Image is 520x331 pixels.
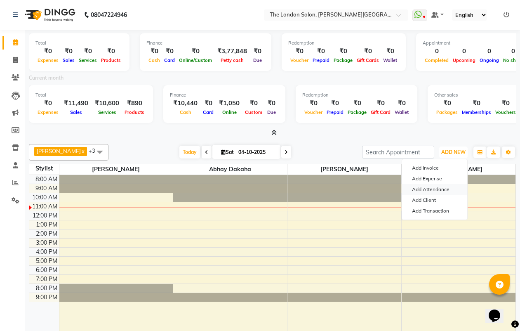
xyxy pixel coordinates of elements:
div: ₹10,600 [92,99,122,108]
div: ₹0 [201,99,216,108]
button: ADD NEW [439,147,468,158]
div: ₹0 [325,99,346,108]
div: ₹1,050 [216,99,243,108]
div: ₹0 [434,99,460,108]
span: Packages [434,109,460,115]
label: Current month [29,74,64,82]
span: Sales [61,57,77,63]
div: ₹0 [311,47,332,56]
div: ₹0 [346,99,369,108]
div: ₹0 [35,47,61,56]
span: Custom [243,109,264,115]
span: Prepaid [311,57,332,63]
a: Add Expense [402,173,467,184]
span: Upcoming [451,57,478,63]
input: 2025-10-04 [236,146,277,158]
div: Finance [170,92,279,99]
span: Petty cash [219,57,246,63]
div: Total [35,40,123,47]
div: ₹0 [460,99,493,108]
div: 4:00 PM [34,248,59,256]
div: 3:00 PM [34,239,59,247]
span: Online [220,109,239,115]
a: x [81,148,85,154]
span: Due [265,109,278,115]
span: Package [346,109,369,115]
div: 6:00 PM [34,266,59,274]
span: Ongoing [478,57,501,63]
span: Memberships [460,109,493,115]
div: ₹0 [369,99,393,108]
div: ₹0 [250,47,265,56]
span: Completed [423,57,451,63]
div: ₹0 [302,99,325,108]
span: Wallet [381,57,399,63]
span: ADD NEW [441,149,466,155]
span: Package [332,57,355,63]
iframe: chat widget [485,298,512,323]
div: ₹0 [355,47,381,56]
div: ₹0 [99,47,123,56]
img: logo [21,3,78,26]
span: Prepaid [325,109,346,115]
div: ₹0 [332,47,355,56]
span: Voucher [288,57,311,63]
span: Card [162,57,177,63]
div: ₹11,490 [61,99,92,108]
div: Finance [146,40,265,47]
span: Sat [219,149,236,155]
span: Abhay dakaha [173,164,287,175]
span: Due [251,57,264,63]
div: 12:00 PM [31,211,59,220]
div: ₹0 [35,99,61,108]
div: ₹0 [146,47,162,56]
span: Services [77,57,99,63]
span: Products [99,57,123,63]
div: Total [35,92,146,99]
span: [PERSON_NAME] [59,164,173,175]
div: 9:00 AM [34,184,59,193]
div: ₹0 [61,47,77,56]
div: 1:00 PM [34,220,59,229]
div: ₹0 [77,47,99,56]
span: [PERSON_NAME] [287,164,401,175]
div: 11:00 AM [31,202,59,211]
span: [PERSON_NAME] [37,148,81,154]
span: Services [96,109,118,115]
div: Redemption [302,92,411,99]
span: Cash [146,57,162,63]
span: Card [201,109,216,115]
div: ₹0 [393,99,411,108]
div: 9:00 PM [34,293,59,302]
div: 5:00 PM [34,257,59,265]
div: ₹10,440 [170,99,201,108]
div: 0 [423,47,451,56]
a: Add Client [402,195,467,206]
div: ₹0 [264,99,279,108]
div: ₹3,77,848 [214,47,250,56]
div: 0 [451,47,478,56]
span: Products [122,109,146,115]
span: +3 [89,147,101,154]
div: ₹0 [288,47,311,56]
span: Online/Custom [177,57,214,63]
a: Add Invoice [402,163,467,173]
div: 0 [478,47,501,56]
span: Sales [68,109,84,115]
span: Vouchers [493,109,518,115]
div: ₹0 [243,99,264,108]
span: Expenses [35,109,61,115]
div: ₹0 [162,47,177,56]
div: Stylist [29,164,59,173]
b: 08047224946 [91,3,127,26]
div: 8:00 PM [34,284,59,293]
div: ₹0 [493,99,518,108]
div: ₹890 [122,99,146,108]
div: ₹0 [177,47,214,56]
div: 2:00 PM [34,229,59,238]
span: Voucher [302,109,325,115]
div: ₹0 [381,47,399,56]
span: Today [179,146,200,158]
div: 7:00 PM [34,275,59,284]
a: Add Attendance [402,184,467,195]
